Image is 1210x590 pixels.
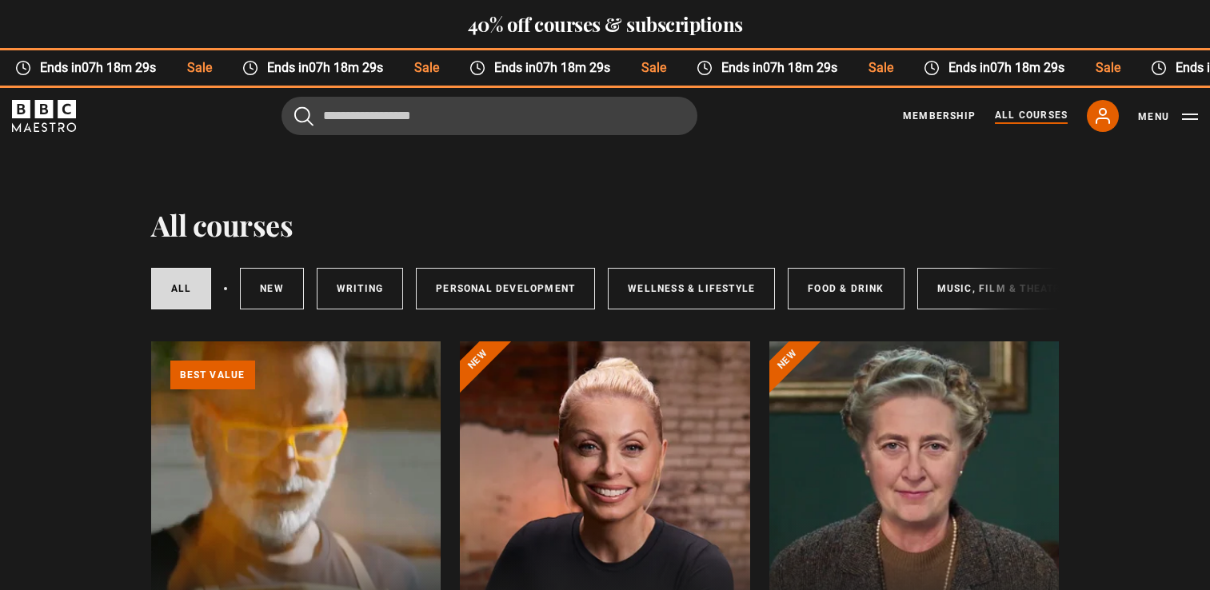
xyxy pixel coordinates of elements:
[763,60,837,75] time: 07h 18m 29s
[940,58,1080,78] span: Ends in
[1080,58,1135,78] span: Sale
[317,268,403,309] a: Writing
[788,268,904,309] a: Food & Drink
[903,109,976,123] a: Membership
[170,361,255,389] p: Best value
[485,58,625,78] span: Ends in
[853,58,908,78] span: Sale
[625,58,681,78] span: Sale
[536,60,610,75] time: 07h 18m 29s
[151,268,212,309] a: All
[31,58,171,78] span: Ends in
[1138,109,1198,125] button: Toggle navigation
[917,268,1088,309] a: Music, Film & Theatre
[151,208,294,241] h1: All courses
[995,108,1068,124] a: All Courses
[172,58,227,78] span: Sale
[12,100,76,132] svg: BBC Maestro
[399,58,454,78] span: Sale
[258,58,398,78] span: Ends in
[282,97,697,135] input: Search
[309,60,383,75] time: 07h 18m 29s
[713,58,853,78] span: Ends in
[416,268,595,309] a: Personal Development
[294,106,313,126] button: Submit the search query
[240,268,304,309] a: New
[608,268,775,309] a: Wellness & Lifestyle
[82,60,156,75] time: 07h 18m 29s
[990,60,1064,75] time: 07h 18m 29s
